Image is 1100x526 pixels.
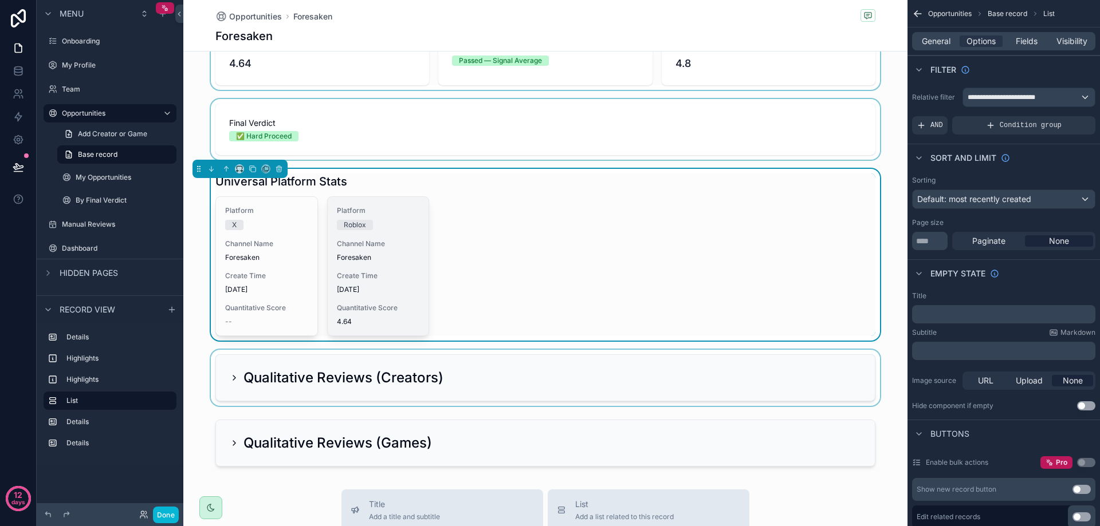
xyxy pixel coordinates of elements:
span: Foresaken [225,253,308,262]
label: Sorting [912,176,936,185]
label: Details [66,417,172,426]
span: [DATE] [337,285,420,294]
p: 12 [14,489,22,501]
span: Upload [1016,375,1043,386]
span: Channel Name [337,239,420,248]
span: Menu [60,8,84,19]
span: Opportunities [928,9,972,18]
h1: Foresaken [215,28,273,44]
button: Default: most recently created [912,189,1095,209]
span: None [1049,235,1069,247]
span: Quantitative Score [225,303,308,313]
span: Add a title and subtitle [369,512,440,521]
a: Manual Reviews [44,215,176,234]
span: Default: most recently created [917,194,1031,204]
label: Team [62,85,174,94]
span: Filter [930,64,956,76]
span: Platform [225,206,308,215]
a: Opportunities [215,11,282,22]
span: Options [967,35,996,47]
label: Subtitle [912,328,937,337]
p: days [11,494,25,510]
a: Dashboard [44,239,176,258]
label: Relative filter [912,93,958,102]
span: Pro [1056,458,1067,467]
a: Onboarding [44,32,176,50]
div: scrollable content [912,305,1095,323]
span: -- [225,317,232,326]
label: By Final Verdict [76,196,174,205]
label: Opportunities [62,109,154,118]
label: Highlights [66,375,172,384]
a: Base record [57,145,176,164]
div: Show new record button [917,485,996,494]
div: Hide component if empty [912,401,993,410]
span: URL [978,375,993,386]
label: Details [66,438,172,448]
a: Opportunities [44,104,176,122]
label: Onboarding [62,37,174,46]
label: My Opportunities [76,173,174,182]
span: Add Creator or Game [78,129,147,139]
label: Dashboard [62,244,174,253]
label: My Profile [62,61,174,70]
span: List [1043,9,1055,18]
a: Foresaken [293,11,332,22]
div: Roblox [344,220,366,230]
span: Create Time [337,271,420,280]
span: Platform [337,206,420,215]
a: My Opportunities [57,168,176,187]
span: Add a list related to this record [575,512,674,521]
span: List [575,499,674,510]
a: Team [44,80,176,98]
span: Base record [988,9,1027,18]
span: Empty state [930,268,985,279]
span: None [1063,375,1083,386]
label: Highlights [66,354,172,363]
a: My Profile [44,56,176,74]
a: By Final Verdict [57,191,176,209]
div: X [232,220,237,230]
button: Done [153,507,179,523]
label: Image source [912,376,958,385]
span: Foresaken [337,253,420,262]
a: Markdown [1049,328,1095,337]
label: List [66,396,167,405]
span: 4.64 [337,317,420,326]
span: Condition group [1000,121,1062,130]
label: Page size [912,218,944,227]
span: [DATE] [225,285,308,294]
span: Visibility [1056,35,1087,47]
a: Add Creator or Game [57,125,176,143]
h1: Universal Platform Stats [215,173,347,189]
span: Sort And Limit [930,152,996,164]
a: PlatformRobloxChannel NameForesakenCreate Time[DATE]Quantitative Score4.64 [327,196,430,336]
label: Title [912,291,926,300]
label: Enable bulk actions [926,458,988,467]
span: AND [930,121,943,130]
span: Create Time [225,271,308,280]
span: Title [369,499,440,510]
span: General [922,35,950,47]
span: Paginate [972,235,1005,247]
div: scrollable content [912,342,1095,360]
a: PlatformXChannel NameForesakenCreate Time[DATE]Quantitative Score-- [215,196,318,336]
span: Fields [1016,35,1038,47]
span: Markdown [1060,328,1095,337]
span: Record view [60,304,115,315]
label: Manual Reviews [62,220,174,229]
span: Channel Name [225,239,308,248]
span: Buttons [930,428,969,440]
span: Hidden pages [60,267,118,279]
div: scrollable content [37,323,183,464]
label: Details [66,333,172,342]
span: Base record [78,150,117,159]
span: Quantitative Score [337,303,420,313]
span: Opportunities [229,11,282,22]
